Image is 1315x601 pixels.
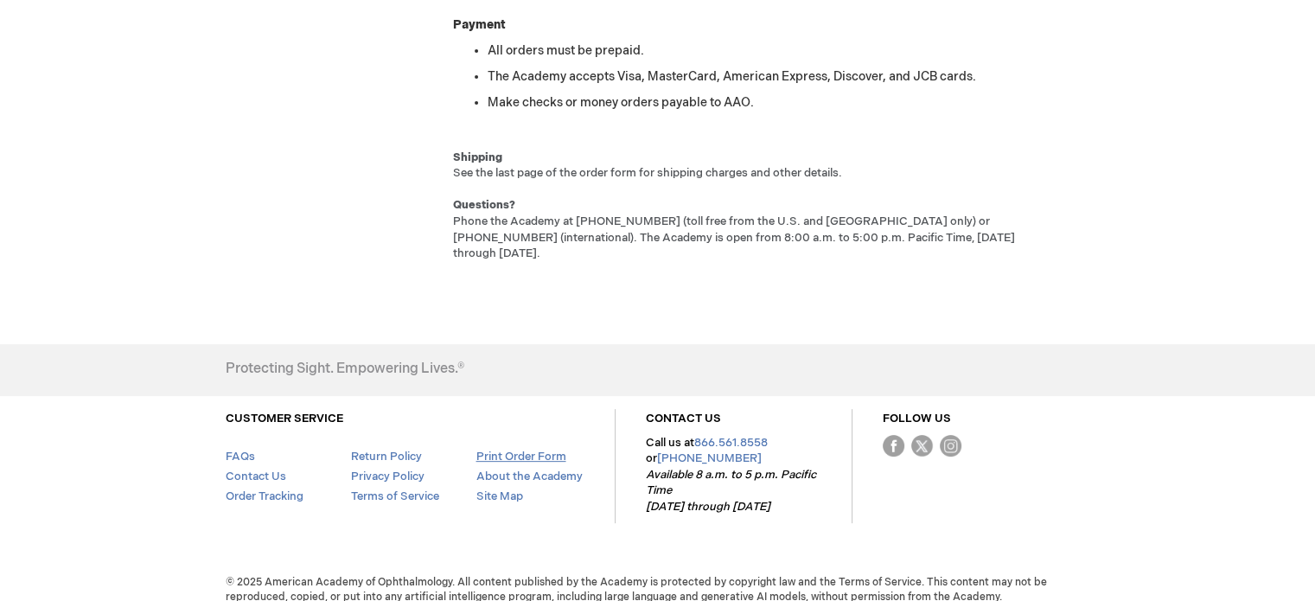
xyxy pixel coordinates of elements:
img: Twitter [911,435,933,457]
a: 866.561.8558 [694,436,768,450]
a: FAQs [226,450,255,464]
li: Make checks or money orders payable to AAO. [488,94,1060,112]
a: Print Order Form [476,450,565,464]
em: Available 8 a.m. to 5 p.m. Pacific Time [DATE] through [DATE] [646,468,816,514]
strong: Payment [453,17,506,32]
a: [PHONE_NUMBER] [657,451,762,465]
a: Return Policy [350,450,421,464]
a: Contact Us [226,470,286,483]
img: Facebook [883,435,904,457]
a: Terms of Service [350,489,438,503]
a: CUSTOMER SERVICE [226,412,343,425]
strong: Shipping [453,150,502,164]
p: See the last page of the order form for shipping charges and other details. Phone the Academy at ... [453,133,1060,262]
a: About the Academy [476,470,582,483]
a: Order Tracking [226,489,303,503]
p: Call us at or [646,435,821,515]
a: Privacy Policy [350,470,424,483]
a: FOLLOW US [883,412,951,425]
a: CONTACT US [646,412,721,425]
li: All orders must be prepaid. [488,42,1060,60]
li: The Academy accepts Visa, MasterCard, American Express, Discover, and JCB cards. [488,68,1060,86]
a: Site Map [476,489,522,503]
strong: Questions? [453,198,515,212]
h4: Protecting Sight. Empowering Lives.® [226,361,464,377]
img: instagram [940,435,961,457]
